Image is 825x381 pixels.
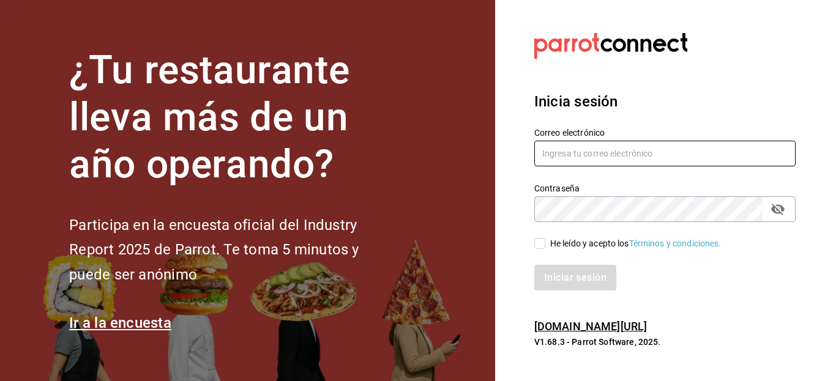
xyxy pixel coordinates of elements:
[69,314,171,331] a: Ir a la encuesta
[69,47,400,188] h1: ¿Tu restaurante lleva más de un año operando?
[534,184,796,193] label: Contraseña
[534,336,796,348] p: V1.68.3 - Parrot Software, 2025.
[629,239,722,248] a: Términos y condiciones.
[534,91,796,113] h3: Inicia sesión
[534,128,796,137] label: Correo electrónico
[534,320,647,333] a: [DOMAIN_NAME][URL]
[534,141,796,166] input: Ingresa tu correo electrónico
[69,213,400,287] h2: Participa en la encuesta oficial del Industry Report 2025 de Parrot. Te toma 5 minutos y puede se...
[550,237,722,250] div: He leído y acepto los
[767,199,788,220] button: passwordField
